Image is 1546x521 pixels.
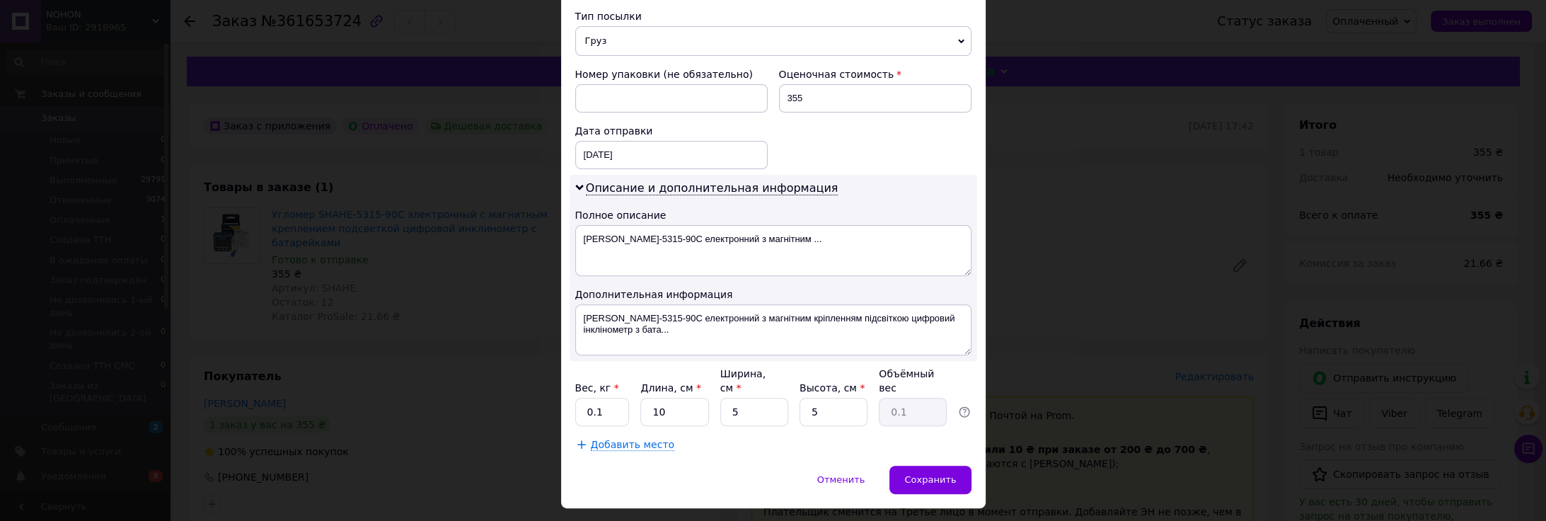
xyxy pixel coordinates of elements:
[575,225,971,276] textarea: [PERSON_NAME]-5315-90C електронний з магнітним ...
[575,11,642,22] span: Тип посылки
[640,382,700,394] label: Длина, см
[591,439,675,451] span: Добавить место
[904,474,956,485] span: Сохранить
[575,287,971,302] div: Дополнительная информация
[720,368,766,394] label: Ширина, см
[575,26,971,56] span: Груз
[879,367,947,395] div: Объёмный вес
[575,124,768,138] div: Дата отправки
[586,181,838,195] span: Описание и дополнительная информация
[575,67,768,81] div: Номер упаковки (не обязательно)
[779,67,971,81] div: Оценочная стоимость
[575,208,971,222] div: Полное описание
[575,304,971,355] textarea: [PERSON_NAME]-5315-90C електронний з магнітним кріпленням підсвіткою цифровий інклінометр з бата...
[575,382,619,394] label: Вес, кг
[817,474,865,485] span: Отменить
[800,382,865,394] label: Высота, см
